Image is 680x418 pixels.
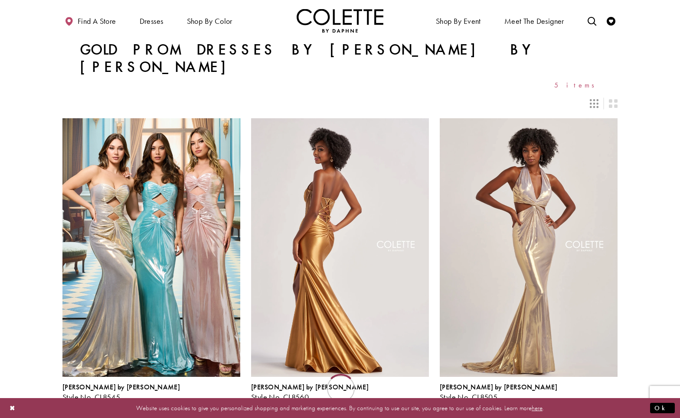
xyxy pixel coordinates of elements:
[440,392,497,402] span: Style No. CL8505
[251,118,429,376] a: Visit Colette by Daphne Style No. CL8560 Page
[62,392,120,402] span: Style No. CL8545
[436,17,481,26] span: Shop By Event
[62,382,180,392] span: [PERSON_NAME] by [PERSON_NAME]
[440,118,618,376] a: Visit Colette by Daphne Style No. CL8505 Page
[585,9,598,32] a: Toggle search
[434,9,483,32] span: Shop By Event
[185,9,235,32] span: Shop by color
[650,402,675,413] button: Submit Dialog
[187,17,232,26] span: Shop by color
[504,17,564,26] span: Meet the designer
[590,99,598,108] span: Switch layout to 3 columns
[297,9,383,32] a: Visit Home Page
[605,9,618,32] a: Check Wishlist
[609,99,618,108] span: Switch layout to 2 columns
[62,118,240,376] a: Visit Colette by Daphne Style No. CL8545 Page
[57,94,623,113] div: Layout Controls
[80,41,600,76] h1: Gold Prom Dresses by [PERSON_NAME] by [PERSON_NAME]
[78,17,116,26] span: Find a store
[440,383,557,402] div: Colette by Daphne Style No. CL8505
[5,400,20,415] button: Close Dialog
[440,382,557,392] span: [PERSON_NAME] by [PERSON_NAME]
[62,9,118,32] a: Find a store
[137,9,166,32] span: Dresses
[140,17,163,26] span: Dresses
[251,382,369,392] span: [PERSON_NAME] by [PERSON_NAME]
[554,81,600,89] span: 5 items
[251,383,369,402] div: Colette by Daphne Style No. CL8560
[62,402,618,414] p: Website uses cookies to give you personalized shopping and marketing experiences. By continuing t...
[502,9,566,32] a: Meet the designer
[251,392,309,402] span: Style No. CL8560
[532,403,543,412] a: here
[297,9,383,32] img: Colette by Daphne
[62,383,180,402] div: Colette by Daphne Style No. CL8545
